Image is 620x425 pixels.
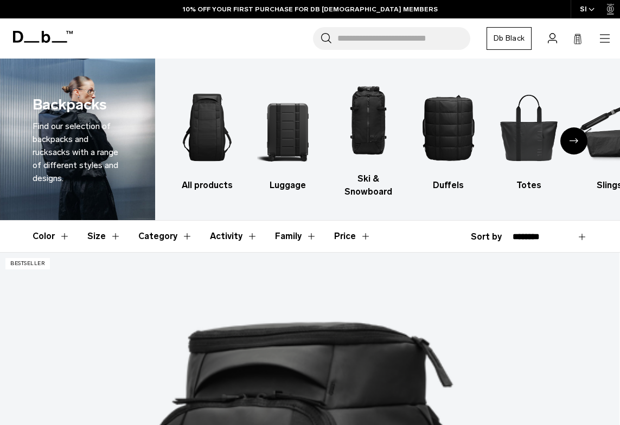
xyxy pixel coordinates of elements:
[257,81,318,173] img: Db
[498,81,559,173] img: Db
[498,179,559,192] h3: Totes
[33,221,70,252] button: Toggle Filter
[418,81,479,173] img: Db
[498,81,559,192] li: 5 / 10
[337,75,399,167] img: Db
[183,4,438,14] a: 10% OFF YOUR FIRST PURCHASE FOR DB [DEMOGRAPHIC_DATA] MEMBERS
[560,127,587,154] div: Next slide
[418,81,479,192] a: Db Duffels
[138,221,193,252] button: Toggle Filter
[337,172,399,198] h3: Ski & Snowboard
[177,81,238,192] li: 1 / 10
[418,179,479,192] h3: Duffels
[87,221,121,252] button: Toggle Filter
[498,81,559,192] a: Db Totes
[257,81,318,192] li: 2 / 10
[5,258,50,269] p: Bestseller
[177,179,238,192] h3: All products
[33,94,107,116] h1: Backpacks
[337,75,399,198] a: Db Ski & Snowboard
[257,81,318,192] a: Db Luggage
[210,221,258,252] button: Toggle Filter
[418,81,479,192] li: 4 / 10
[487,27,532,50] a: Db Black
[177,81,238,192] a: Db All products
[334,221,371,252] button: Toggle Price
[177,81,238,173] img: Db
[275,221,317,252] button: Toggle Filter
[337,75,399,198] li: 3 / 10
[257,179,318,192] h3: Luggage
[33,121,118,183] span: Find our selection of backpacks and rucksacks with a range of different styles and designs.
